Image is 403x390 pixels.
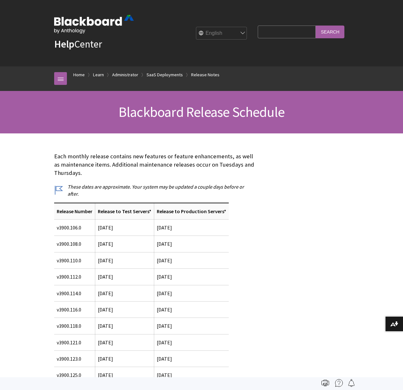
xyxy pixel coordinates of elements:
[98,372,113,378] span: [DATE]
[73,71,85,79] a: Home
[54,301,95,318] td: v3900.116.0
[54,152,255,177] p: Each monthly release contains new features or feature enhancements, as well as maintenance items....
[196,27,247,40] select: Site Language Selector
[98,323,113,329] span: [DATE]
[321,379,329,387] img: Print
[54,285,95,301] td: v3900.114.0
[54,38,74,50] strong: Help
[154,334,229,350] td: [DATE]
[147,71,183,79] a: SaaS Deployments
[95,219,154,236] td: [DATE]
[154,301,229,318] td: [DATE]
[54,367,95,383] td: v3900.125.0
[93,71,104,79] a: Learn
[98,274,113,280] span: [DATE]
[348,379,355,387] img: Follow this page
[98,290,113,296] span: [DATE]
[98,339,113,346] span: [DATE]
[154,236,229,252] td: [DATE]
[54,334,95,350] td: v3900.121.0
[54,351,95,367] td: v3900.123.0
[154,318,229,334] td: [DATE]
[154,203,229,220] th: Release to Production Servers*
[98,356,113,362] span: [DATE]
[95,236,154,252] td: [DATE]
[54,236,95,252] td: v3900.108.0
[54,183,255,198] p: These dates are approximate. Your system may be updated a couple days before or after.
[316,26,344,38] input: Search
[54,252,95,268] td: v3900.110.0
[98,306,113,313] span: [DATE]
[154,285,229,301] td: [DATE]
[154,219,229,236] td: [DATE]
[54,269,95,285] td: v3900.112.0
[95,203,154,220] th: Release to Test Servers*
[54,203,95,220] th: Release Number
[54,219,95,236] td: v3900.106.0
[54,15,134,34] img: Blackboard by Anthology
[112,71,138,79] a: Administrator
[154,367,229,383] td: [DATE]
[191,71,219,79] a: Release Notes
[335,379,343,387] img: More help
[157,274,172,280] span: [DATE]
[154,351,229,367] td: [DATE]
[95,252,154,268] td: [DATE]
[54,318,95,334] td: v3900.118.0
[154,252,229,268] td: [DATE]
[54,38,102,50] a: HelpCenter
[119,103,284,121] span: Blackboard Release Schedule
